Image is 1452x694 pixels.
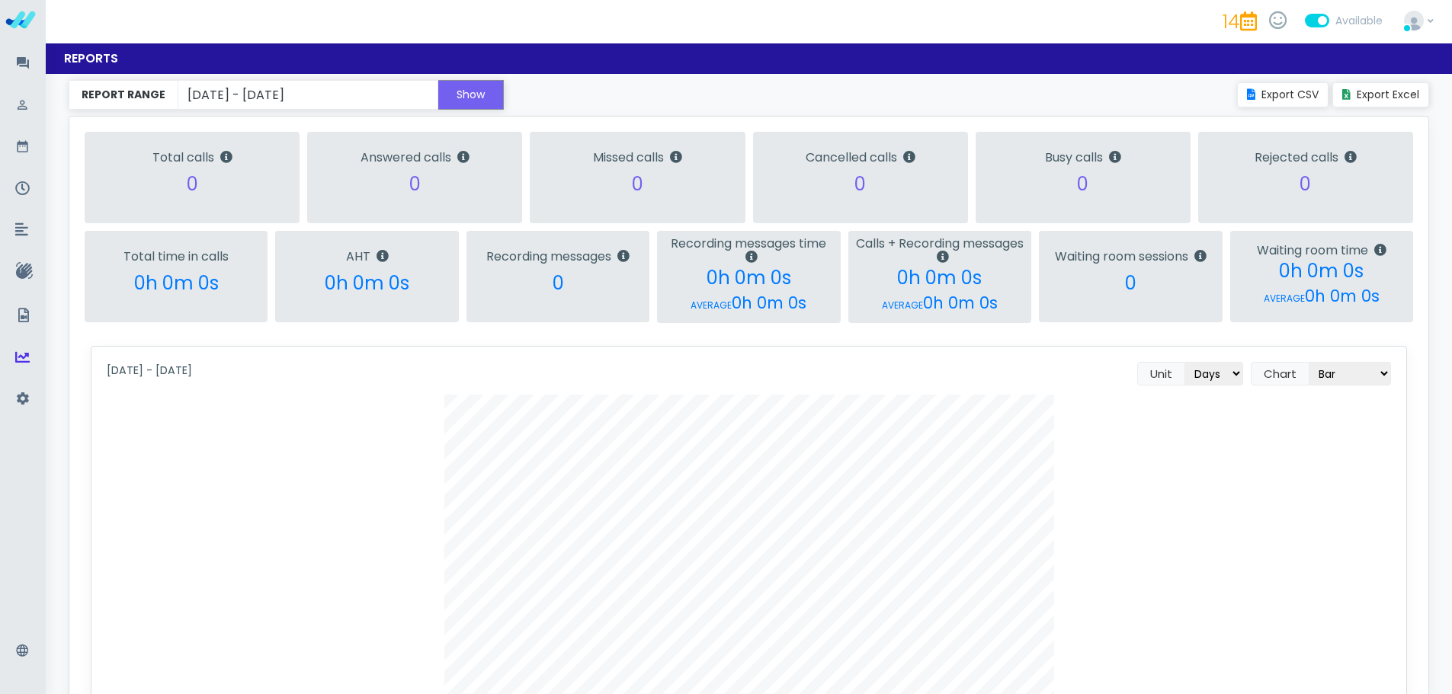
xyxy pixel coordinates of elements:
[473,250,643,264] h5: Recording messages
[663,264,834,292] h2: 0h 0m 0s
[91,171,293,198] h2: 0
[1216,2,1263,43] a: 14
[91,250,261,264] h5: Total time in calls
[854,292,1025,317] h3: 0h 0m 0s
[759,151,962,165] h5: Cancelled calls
[982,151,1184,165] h5: Busy calls
[663,237,834,264] h5: Recording messages time
[1404,11,1424,30] img: user
[69,80,178,110] div: REPORT RANGE
[473,270,643,297] h2: 0
[91,270,261,297] h2: 0h 0m 0s
[313,171,516,198] h2: 0
[1236,244,1407,257] h5: Waiting room time
[281,270,452,297] h2: 0h 0m 0s
[313,151,516,165] h5: Answered calls
[1223,8,1257,37] div: 14
[1251,362,1309,385] div: Chart
[536,171,739,198] h2: 0
[854,264,1025,292] h2: 0h 0m 0s
[1335,13,1383,29] div: Available
[1204,151,1407,165] h5: Rejected calls
[5,5,36,35] img: homepage
[536,151,739,165] h5: Missed calls
[1264,292,1305,305] span: AVERAGE
[1357,87,1419,102] span: Export Excel
[64,50,1452,68] div: Reports
[759,171,962,198] h2: 0
[691,299,732,312] span: AVERAGE
[107,362,192,385] small: [DATE] - [DATE]
[663,292,834,317] h3: 0h 0m 0s
[1045,250,1216,264] h5: Waiting room sessions
[1204,171,1407,198] h2: 0
[1261,87,1319,102] span: Export CSV
[1236,257,1407,285] h2: 0h 0m 0s
[438,80,504,110] button: Show
[1237,82,1329,108] a: Export CSV
[1332,82,1429,108] a: Export Excel
[882,299,923,312] span: AVERAGE
[1137,362,1185,385] div: Unit
[1045,270,1216,297] h2: 0
[982,171,1184,198] h2: 0
[1236,285,1407,310] h3: 0h 0m 0s
[91,151,293,165] h5: Total calls
[281,250,452,264] h5: AHT
[854,237,1025,264] h5: Calls + Recording messages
